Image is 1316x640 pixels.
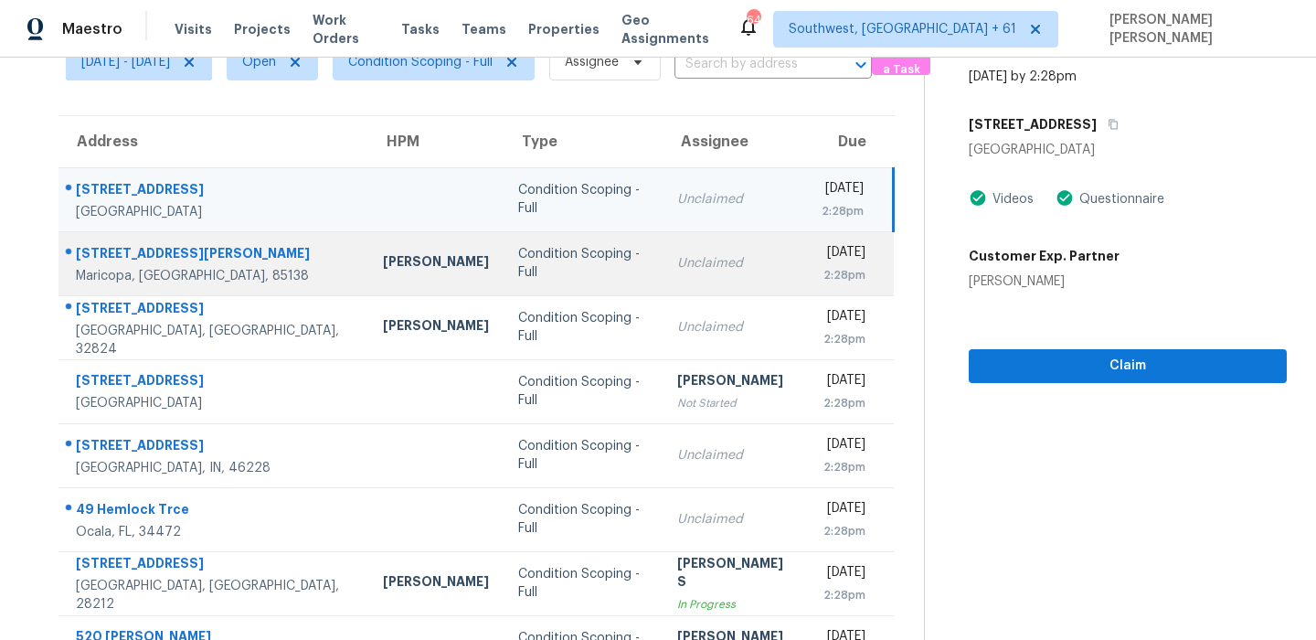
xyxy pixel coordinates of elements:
div: [STREET_ADDRESS] [76,299,354,322]
div: Condition Scoping - Full [518,245,648,282]
span: Southwest, [GEOGRAPHIC_DATA] + 61 [789,20,1016,38]
div: Maricopa, [GEOGRAPHIC_DATA], 85138 [76,267,354,285]
div: [PERSON_NAME] [383,316,489,339]
div: In Progress [677,595,793,613]
div: 2:28pm [822,330,865,348]
div: [DATE] [822,307,865,330]
div: Not Started [677,394,793,412]
div: 2:28pm [822,522,865,540]
div: Unclaimed [677,510,793,528]
div: [STREET_ADDRESS] [76,180,354,203]
div: Condition Scoping - Full [518,501,648,538]
div: [GEOGRAPHIC_DATA] [76,203,354,221]
div: Condition Scoping - Full [518,181,648,218]
div: [GEOGRAPHIC_DATA] [76,394,354,412]
img: Artifact Present Icon [969,188,987,208]
span: [PERSON_NAME] [PERSON_NAME] [1102,11,1289,48]
th: Address [58,116,368,167]
div: [PERSON_NAME] [677,371,793,394]
span: Claim [983,355,1272,378]
span: Condition Scoping - Full [348,53,493,71]
div: [DATE] [822,371,865,394]
span: Visits [175,20,212,38]
input: Search by address [674,50,821,79]
div: [PERSON_NAME] [969,272,1120,291]
div: Unclaimed [677,446,793,464]
img: Artifact Present Icon [1056,188,1074,208]
div: [STREET_ADDRESS] [76,436,354,459]
div: Unclaimed [677,254,793,272]
div: [DATE] [822,435,865,458]
div: Condition Scoping - Full [518,437,648,474]
span: Geo Assignments [621,11,716,48]
div: 2:28pm [822,458,865,476]
div: Videos [987,190,1034,208]
div: 2:28pm [822,394,865,412]
span: Maestro [62,20,122,38]
div: 2:28pm [822,586,865,604]
div: 2:28pm [822,202,864,220]
div: [DATE] by 2:28pm [969,68,1077,86]
span: Properties [528,20,600,38]
div: Unclaimed [677,190,793,208]
div: [GEOGRAPHIC_DATA], [GEOGRAPHIC_DATA], 32824 [76,322,354,358]
div: [GEOGRAPHIC_DATA] [969,141,1287,159]
div: [DATE] [822,243,865,266]
div: [GEOGRAPHIC_DATA], [GEOGRAPHIC_DATA], 28212 [76,577,354,613]
span: Create a Task [881,38,921,80]
div: [STREET_ADDRESS][PERSON_NAME] [76,244,354,267]
th: Due [807,116,894,167]
div: 2:28pm [822,266,865,284]
div: Condition Scoping - Full [518,309,648,346]
div: [DATE] [822,499,865,522]
div: [STREET_ADDRESS] [76,371,354,394]
span: [DATE] - [DATE] [81,53,170,71]
span: Work Orders [313,11,379,48]
div: 49 Hemlock Trce [76,500,354,523]
h5: [STREET_ADDRESS] [969,115,1097,133]
span: Assignee [565,53,619,71]
div: Unclaimed [677,318,793,336]
div: [GEOGRAPHIC_DATA], IN, 46228 [76,459,354,477]
span: Projects [234,20,291,38]
th: Type [504,116,663,167]
button: Open [848,52,874,78]
span: Open [242,53,276,71]
div: Condition Scoping - Full [518,565,648,602]
div: Condition Scoping - Full [518,373,648,410]
div: [PERSON_NAME] [383,572,489,595]
div: [PERSON_NAME] S [677,554,793,595]
h5: Customer Exp. Partner [969,247,1120,265]
span: Teams [462,20,506,38]
button: Claim [969,349,1287,383]
span: Tasks [401,23,440,36]
div: Questionnaire [1074,190,1164,208]
div: [DATE] [822,563,865,586]
th: HPM [368,116,504,167]
button: Copy Address [1097,108,1121,141]
div: 648 [747,11,759,29]
div: [PERSON_NAME] [383,252,489,275]
div: [DATE] [822,179,864,202]
button: Create a Task [872,43,930,75]
div: Ocala, FL, 34472 [76,523,354,541]
div: [STREET_ADDRESS] [76,554,354,577]
th: Assignee [663,116,808,167]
